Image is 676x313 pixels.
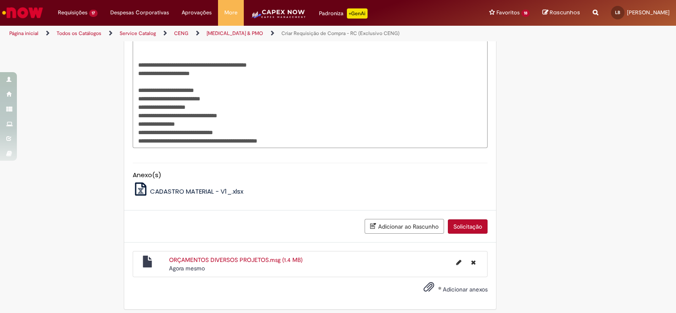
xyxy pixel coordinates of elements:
button: Excluir ORÇAMENTOS DIVERSOS PROJETOS.msg [466,256,481,269]
button: Solicitação [448,219,488,234]
a: ORÇAMENTOS DIVERSOS PROJETOS.msg (1.4 MB) [169,256,303,264]
span: Adicionar anexos [443,286,488,293]
a: CENG [174,30,188,37]
span: Favoritos [496,8,520,17]
img: CapexLogo5.png [250,8,306,25]
a: Service Catalog [120,30,156,37]
button: Adicionar ao Rascunho [365,219,444,234]
span: 18 [521,10,530,17]
span: Despesas Corporativas [110,8,169,17]
ul: Trilhas de página [6,26,444,41]
time: 30/09/2025 11:05:21 [169,264,205,272]
a: CADASTRO MATERIAL - V1_.xlsx [133,187,244,196]
button: Adicionar anexos [421,279,436,299]
a: Rascunhos [542,9,580,17]
textarea: Descrição [133,32,488,148]
span: [PERSON_NAME] [627,9,670,16]
a: [MEDICAL_DATA] & PMO [207,30,263,37]
div: Padroniza [319,8,368,19]
h5: Anexo(s) [133,172,488,179]
span: LB [615,10,620,15]
a: Todos os Catálogos [57,30,101,37]
img: ServiceNow [1,4,44,21]
p: +GenAi [347,8,368,19]
a: Criar Requisição de Compra - RC (Exclusivo CENG) [281,30,400,37]
span: 17 [89,10,98,17]
span: Requisições [58,8,87,17]
a: Página inicial [9,30,38,37]
span: Agora mesmo [169,264,205,272]
span: Rascunhos [550,8,580,16]
span: Aprovações [182,8,212,17]
span: More [224,8,237,17]
button: Editar nome de arquivo ORÇAMENTOS DIVERSOS PROJETOS.msg [451,256,466,269]
span: CADASTRO MATERIAL - V1_.xlsx [150,187,243,196]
